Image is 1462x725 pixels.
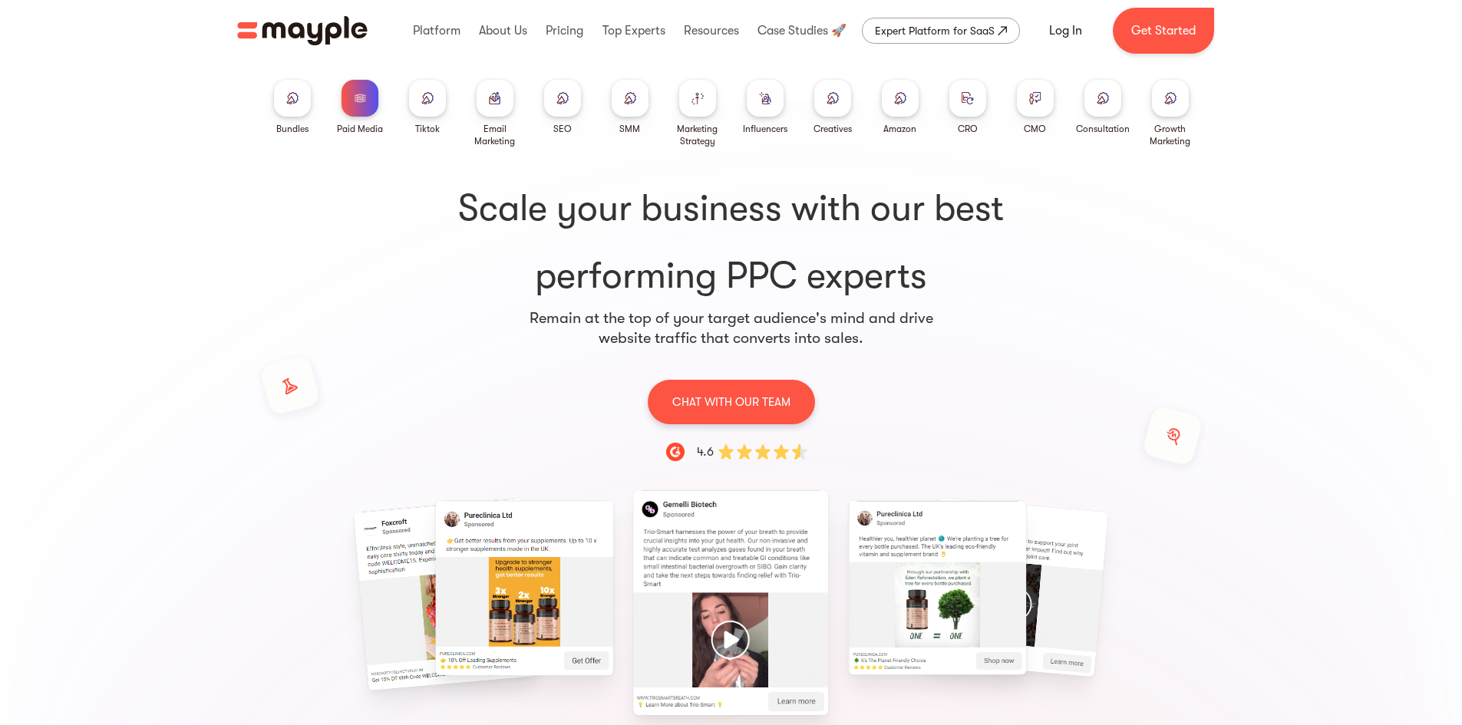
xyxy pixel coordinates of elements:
[814,80,852,135] a: Creatives
[670,80,725,147] a: Marketing Strategy
[529,308,934,348] p: Remain at the top of your target audience's mind and drive website traffic that converts into sales.
[743,80,787,135] a: Influencers
[553,123,572,135] div: SEO
[1113,8,1214,54] a: Get Started
[274,80,311,135] a: Bundles
[276,123,309,135] div: Bundles
[680,6,743,55] div: Resources
[743,123,787,135] div: Influencers
[337,80,383,135] a: Paid Media
[409,80,446,135] a: Tiktok
[670,123,725,147] div: Marketing Strategy
[1024,123,1046,135] div: CMO
[542,6,587,55] div: Pricing
[1076,123,1130,135] div: Consultation
[233,505,403,684] div: 14 / 15
[440,505,609,671] div: 15 / 15
[646,505,816,700] div: 1 / 15
[265,184,1198,233] span: Scale your business with our best
[612,80,648,135] a: SMM
[599,6,669,55] div: Top Experts
[544,80,581,135] a: SEO
[882,80,919,135] a: Amazon
[1031,12,1101,49] a: Log In
[409,6,464,55] div: Platform
[237,16,368,45] img: Mayple logo
[619,123,640,135] div: SMM
[862,18,1020,44] a: Expert Platform for SaaS
[475,6,531,55] div: About Us
[672,392,790,412] p: CHAT WITH OUR TEAM
[1059,505,1229,670] div: 3 / 15
[1143,123,1198,147] div: Growth Marketing
[467,80,523,147] a: Email Marketing
[648,379,815,424] a: CHAT WITH OUR TEAM
[1017,80,1054,135] a: CMO
[1143,80,1198,147] a: Growth Marketing
[337,123,383,135] div: Paid Media
[958,123,978,135] div: CRO
[853,505,1022,671] div: 2 / 15
[697,443,714,461] div: 4.6
[949,80,986,135] a: CRO
[265,184,1198,301] h1: performing PPC experts
[875,21,995,40] div: Expert Platform for SaaS
[237,16,368,45] a: home
[814,123,852,135] div: Creatives
[415,123,440,135] div: Tiktok
[883,123,916,135] div: Amazon
[467,123,523,147] div: Email Marketing
[1076,80,1130,135] a: Consultation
